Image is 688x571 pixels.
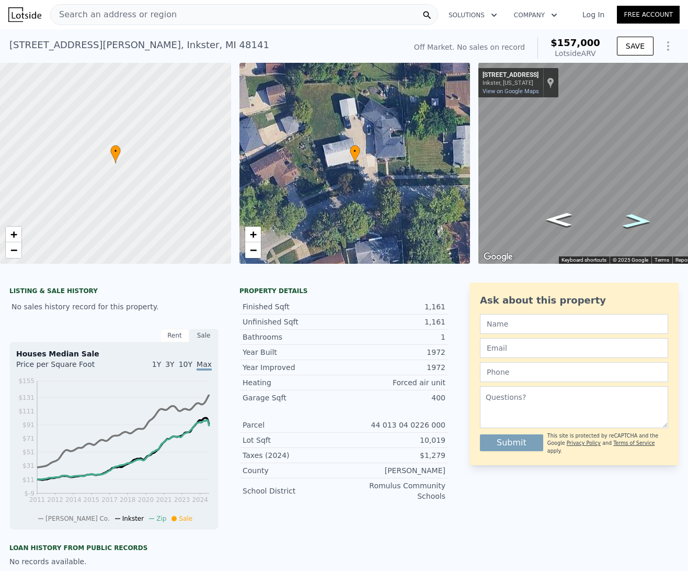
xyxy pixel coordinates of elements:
[110,145,121,163] div: •
[47,496,63,503] tspan: 2012
[561,256,606,264] button: Keyboard shortcuts
[9,544,219,552] div: Loan history from public records
[243,332,344,342] div: Bathrooms
[551,37,600,48] span: $157,000
[344,393,445,403] div: 400
[6,227,21,242] a: Zoom in
[483,71,538,80] div: [STREET_ADDRESS]
[152,360,161,368] span: 1Y
[18,394,35,401] tspan: $131
[179,515,192,522] span: Sale
[344,317,445,327] div: 1,161
[344,301,445,312] div: 1,161
[110,147,121,156] span: •
[344,480,445,501] div: Romulus Community Schools
[551,48,600,59] div: Lotside ARV
[29,496,45,503] tspan: 2011
[189,329,219,342] div: Sale
[9,297,219,316] div: No sales history record for this property.
[243,317,344,327] div: Unfinished Sqft
[570,9,617,20] a: Log In
[617,37,653,55] button: SAVE
[506,6,566,25] button: Company
[535,209,582,229] path: Go West, Carlysle St
[249,228,256,241] span: +
[156,515,166,522] span: Zip
[138,496,154,503] tspan: 2020
[84,496,100,503] tspan: 2015
[344,450,445,461] div: $1,279
[10,228,17,241] span: +
[10,243,17,256] span: −
[483,88,539,95] a: View on Google Maps
[344,377,445,388] div: Forced air unit
[547,432,668,455] div: This site is protected by reCAPTCHA and the Google and apply.
[9,287,219,297] div: LISTING & SALE HISTORY
[197,360,212,371] span: Max
[243,347,344,357] div: Year Built
[8,7,41,22] img: Lotside
[18,377,35,385] tspan: $155
[122,515,144,522] span: Inkster
[480,362,668,382] input: Phone
[243,393,344,403] div: Garage Sqft
[480,338,668,358] input: Email
[617,6,680,24] a: Free Account
[344,362,445,373] div: 1972
[344,435,445,445] div: 10,019
[24,490,35,497] tspan: $-9
[192,496,208,503] tspan: 2024
[567,440,601,446] a: Privacy Policy
[480,293,668,308] div: Ask about this property
[156,496,172,503] tspan: 2021
[16,359,114,376] div: Price per Square Foot
[243,301,344,312] div: Finished Sqft
[101,496,118,503] tspan: 2017
[350,145,360,163] div: •
[243,377,344,388] div: Heating
[9,556,219,567] div: No records available.
[350,147,360,156] span: •
[239,287,449,295] div: Property details
[610,210,664,232] path: Go East, Carlysle St
[243,362,344,373] div: Year Improved
[243,420,344,430] div: Parcel
[245,242,261,258] a: Zoom out
[613,257,648,263] span: © 2025 Google
[51,8,177,21] span: Search an address or region
[9,38,269,52] div: [STREET_ADDRESS][PERSON_NAME] , Inkster , MI 48141
[480,314,668,334] input: Name
[243,486,344,496] div: School District
[6,242,21,258] a: Zoom out
[22,421,35,429] tspan: $91
[243,435,344,445] div: Lot Sqft
[65,496,82,503] tspan: 2014
[655,257,669,263] a: Terms
[344,420,445,430] div: 44 013 04 0226 000
[165,360,174,368] span: 3Y
[547,77,554,88] a: Show location on map
[440,6,506,25] button: Solutions
[22,462,35,469] tspan: $31
[22,476,35,484] tspan: $11
[245,227,261,242] a: Zoom in
[120,496,136,503] tspan: 2018
[480,434,543,451] button: Submit
[344,465,445,476] div: [PERSON_NAME]
[481,250,515,264] a: Open this area in Google Maps (opens a new window)
[18,408,35,415] tspan: $111
[344,347,445,357] div: 1972
[249,243,256,256] span: −
[45,515,110,522] span: [PERSON_NAME] Co.
[22,435,35,442] tspan: $71
[160,329,189,342] div: Rent
[481,250,515,264] img: Google
[483,80,538,86] div: Inkster, [US_STATE]
[174,496,190,503] tspan: 2023
[22,449,35,456] tspan: $51
[243,450,344,461] div: Taxes (2024)
[16,349,212,359] div: Houses Median Sale
[344,332,445,342] div: 1
[179,360,192,368] span: 10Y
[414,42,525,52] div: Off Market. No sales on record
